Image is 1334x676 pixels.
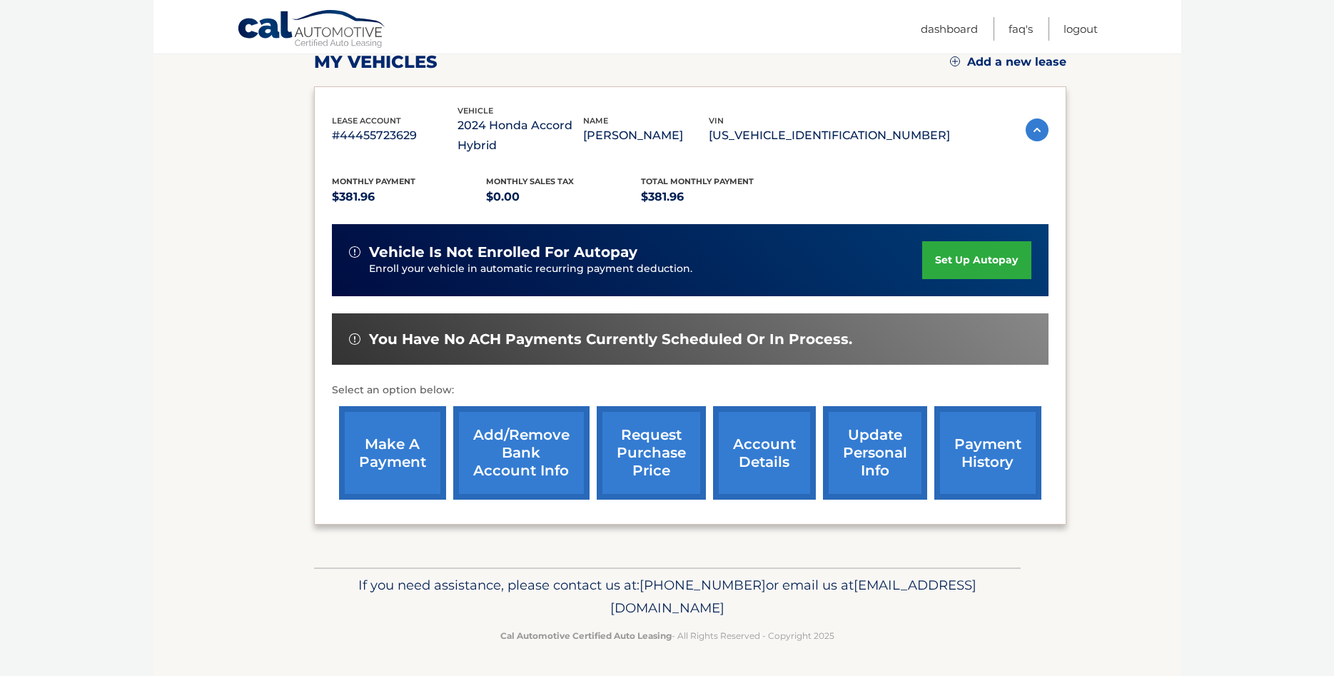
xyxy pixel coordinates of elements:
[453,406,590,500] a: Add/Remove bank account info
[950,56,960,66] img: add.svg
[597,406,706,500] a: request purchase price
[1009,17,1033,41] a: FAQ's
[922,241,1031,279] a: set up autopay
[641,176,754,186] span: Total Monthly Payment
[369,331,852,348] span: You have no ACH payments currently scheduled or in process.
[332,176,415,186] span: Monthly Payment
[713,406,816,500] a: account details
[486,187,641,207] p: $0.00
[458,116,583,156] p: 2024 Honda Accord Hybrid
[610,577,976,616] span: [EMAIL_ADDRESS][DOMAIN_NAME]
[934,406,1041,500] a: payment history
[332,382,1048,399] p: Select an option below:
[1026,118,1048,141] img: accordion-active.svg
[583,126,709,146] p: [PERSON_NAME]
[458,106,493,116] span: vehicle
[583,116,608,126] span: name
[500,630,672,641] strong: Cal Automotive Certified Auto Leasing
[323,628,1011,643] p: - All Rights Reserved - Copyright 2025
[369,261,923,277] p: Enroll your vehicle in automatic recurring payment deduction.
[314,51,438,73] h2: my vehicles
[709,116,724,126] span: vin
[640,577,766,593] span: [PHONE_NUMBER]
[323,574,1011,620] p: If you need assistance, please contact us at: or email us at
[709,126,950,146] p: [US_VEHICLE_IDENTIFICATION_NUMBER]
[1063,17,1098,41] a: Logout
[339,406,446,500] a: make a payment
[641,187,796,207] p: $381.96
[921,17,978,41] a: Dashboard
[823,406,927,500] a: update personal info
[349,333,360,345] img: alert-white.svg
[332,116,401,126] span: lease account
[237,9,387,51] a: Cal Automotive
[369,243,637,261] span: vehicle is not enrolled for autopay
[332,187,487,207] p: $381.96
[332,126,458,146] p: #44455723629
[950,55,1066,69] a: Add a new lease
[486,176,574,186] span: Monthly sales Tax
[349,246,360,258] img: alert-white.svg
